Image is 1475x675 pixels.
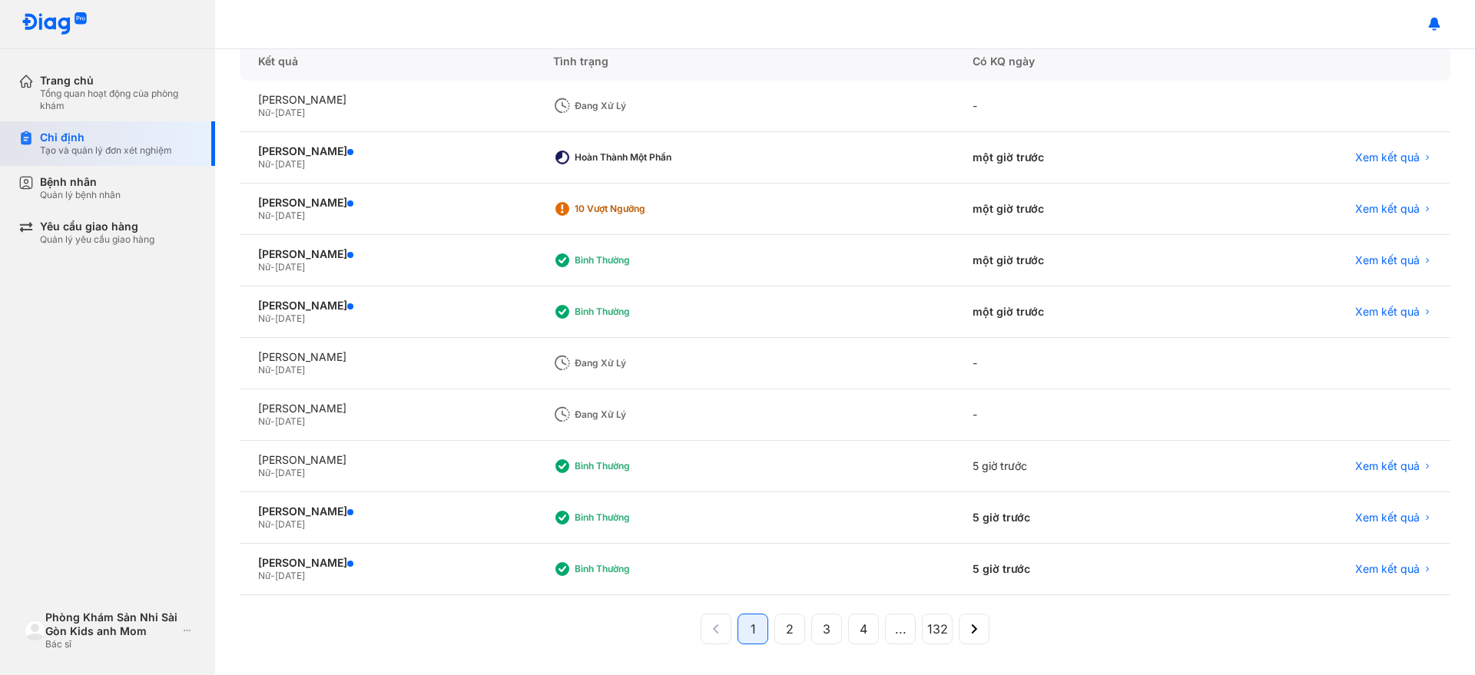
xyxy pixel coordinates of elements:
[270,210,275,221] span: -
[270,364,275,376] span: -
[40,175,121,189] div: Bệnh nhân
[737,614,768,644] button: 1
[275,364,305,376] span: [DATE]
[270,415,275,427] span: -
[575,254,698,266] div: Bình thường
[811,614,842,644] button: 3
[258,350,516,364] div: [PERSON_NAME]
[258,196,516,210] div: [PERSON_NAME]
[45,638,177,650] div: Bác sĩ
[22,12,88,36] img: logo
[575,563,698,575] div: Bình thường
[954,338,1196,389] div: -
[258,415,270,427] span: Nữ
[1355,562,1420,576] span: Xem kết quả
[275,158,305,170] span: [DATE]
[575,203,698,215] div: 10 Vượt ngưỡng
[270,158,275,170] span: -
[258,364,270,376] span: Nữ
[1355,151,1420,164] span: Xem kết quả
[275,313,305,324] span: [DATE]
[275,570,305,581] span: [DATE]
[954,389,1196,441] div: -
[258,93,516,107] div: [PERSON_NAME]
[823,620,830,638] span: 3
[275,467,305,478] span: [DATE]
[270,313,275,324] span: -
[258,158,270,170] span: Nữ
[575,357,698,369] div: Đang xử lý
[258,402,516,415] div: [PERSON_NAME]
[240,42,535,81] div: Kết quả
[258,453,516,467] div: [PERSON_NAME]
[954,492,1196,544] div: 5 giờ trước
[258,505,516,518] div: [PERSON_NAME]
[258,313,270,324] span: Nữ
[258,247,516,261] div: [PERSON_NAME]
[575,100,698,112] div: Đang xử lý
[575,151,698,164] div: Hoàn thành một phần
[848,614,879,644] button: 4
[40,233,154,246] div: Quản lý yêu cầu giao hàng
[927,620,948,638] span: 132
[275,107,305,118] span: [DATE]
[751,620,756,638] span: 1
[922,614,953,644] button: 132
[575,306,698,318] div: Bình thường
[258,107,270,118] span: Nữ
[786,620,794,638] span: 2
[575,511,698,524] div: Bình thường
[40,88,197,112] div: Tổng quan hoạt động của phòng khám
[1355,459,1420,473] span: Xem kết quả
[1355,305,1420,319] span: Xem kết quả
[270,261,275,273] span: -
[954,286,1196,338] div: một giờ trước
[535,42,953,81] div: Tình trạng
[275,210,305,221] span: [DATE]
[258,261,270,273] span: Nữ
[270,107,275,118] span: -
[270,570,275,581] span: -
[954,132,1196,184] div: một giờ trước
[575,409,698,421] div: Đang xử lý
[270,467,275,478] span: -
[885,614,916,644] button: ...
[258,556,516,570] div: [PERSON_NAME]
[258,518,270,530] span: Nữ
[954,235,1196,286] div: một giờ trước
[954,42,1196,81] div: Có KQ ngày
[275,261,305,273] span: [DATE]
[40,144,172,157] div: Tạo và quản lý đơn xét nghiệm
[258,570,270,581] span: Nữ
[270,518,275,530] span: -
[575,460,698,472] div: Bình thường
[258,210,270,221] span: Nữ
[258,144,516,158] div: [PERSON_NAME]
[1355,202,1420,216] span: Xem kết quả
[954,184,1196,235] div: một giờ trước
[258,467,270,478] span: Nữ
[774,614,805,644] button: 2
[40,131,172,144] div: Chỉ định
[954,441,1196,492] div: 5 giờ trước
[860,620,867,638] span: 4
[954,81,1196,132] div: -
[275,518,305,530] span: [DATE]
[275,415,305,427] span: [DATE]
[1355,253,1420,267] span: Xem kết quả
[954,544,1196,595] div: 5 giờ trước
[895,620,907,638] span: ...
[25,620,45,641] img: logo
[40,220,154,233] div: Yêu cầu giao hàng
[40,74,197,88] div: Trang chủ
[258,299,516,313] div: [PERSON_NAME]
[1355,511,1420,524] span: Xem kết quả
[45,610,177,638] div: Phòng Khám Sản Nhi Sài Gòn Kids anh Mom
[40,189,121,201] div: Quản lý bệnh nhân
